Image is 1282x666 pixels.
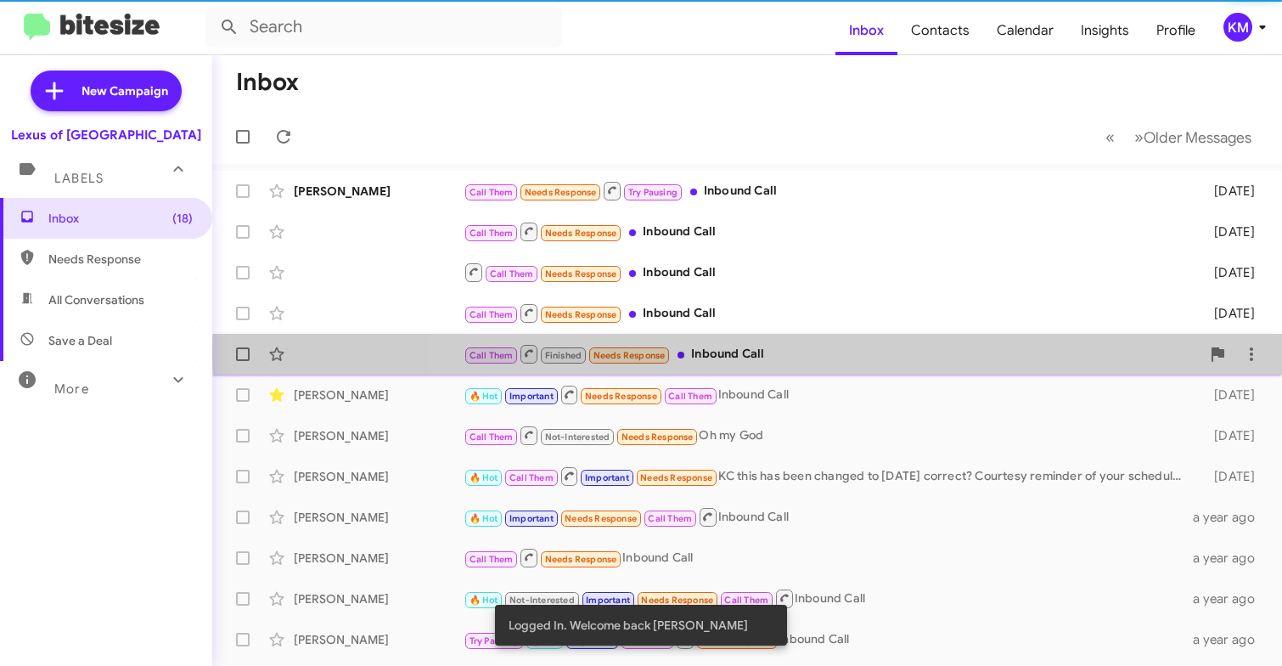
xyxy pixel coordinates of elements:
[509,617,748,634] span: Logged In. Welcome back [PERSON_NAME]
[1193,387,1268,404] div: [DATE]
[1223,13,1252,42] div: KM
[1193,631,1268,648] div: a year ago
[470,228,514,239] span: Call Them
[48,332,112,349] span: Save a Deal
[628,187,678,198] span: Try Pausing
[464,180,1193,201] div: Inbound Call
[1193,183,1268,200] div: [DATE]
[1193,223,1268,240] div: [DATE]
[294,550,464,567] div: [PERSON_NAME]
[565,513,637,524] span: Needs Response
[464,629,1193,650] div: Inbound Call
[490,268,534,279] span: Call Them
[464,547,1193,568] div: Inbound Call
[1193,427,1268,444] div: [DATE]
[464,262,1193,283] div: Inbound Call
[470,635,519,646] span: Try Pausing
[294,468,464,485] div: [PERSON_NAME]
[897,6,983,55] a: Contacts
[82,82,168,99] span: New Campaign
[545,350,582,361] span: Finished
[54,171,104,186] span: Labels
[294,509,464,526] div: [PERSON_NAME]
[470,187,514,198] span: Call Them
[464,588,1193,609] div: Inbound Call
[1193,264,1268,281] div: [DATE]
[509,472,554,483] span: Call Them
[470,350,514,361] span: Call Them
[294,590,464,607] div: [PERSON_NAME]
[1209,13,1263,42] button: KM
[1124,120,1262,155] button: Next
[48,291,144,308] span: All Conversations
[464,302,1193,324] div: Inbound Call
[1105,127,1115,148] span: «
[172,210,193,227] span: (18)
[640,472,712,483] span: Needs Response
[1096,120,1262,155] nav: Page navigation example
[585,472,629,483] span: Important
[621,432,694,443] span: Needs Response
[983,6,1067,55] a: Calendar
[470,391,498,402] span: 🔥 Hot
[294,183,464,200] div: [PERSON_NAME]
[464,221,1193,242] div: Inbound Call
[545,228,617,239] span: Needs Response
[48,251,193,268] span: Needs Response
[54,381,89,397] span: More
[294,387,464,404] div: [PERSON_NAME]
[294,427,464,444] div: [PERSON_NAME]
[48,210,193,227] span: Inbox
[1067,6,1143,55] a: Insights
[668,391,712,402] span: Call Them
[585,391,657,402] span: Needs Response
[545,309,617,320] span: Needs Response
[1143,6,1209,55] a: Profile
[236,69,299,96] h1: Inbox
[545,432,610,443] span: Not-Interested
[464,384,1193,405] div: Inbound Call
[11,127,201,144] div: Lexus of [GEOGRAPHIC_DATA]
[470,432,514,443] span: Call Them
[545,268,617,279] span: Needs Response
[464,343,1200,364] div: Inbound Call
[1193,590,1268,607] div: a year ago
[1193,468,1268,485] div: [DATE]
[31,71,182,111] a: New Campaign
[1144,128,1251,147] span: Older Messages
[464,506,1193,528] div: Inbound Call
[509,391,554,402] span: Important
[294,631,464,648] div: [PERSON_NAME]
[545,554,617,565] span: Needs Response
[464,425,1193,446] div: Oh my God
[470,513,498,524] span: 🔥 Hot
[1134,127,1144,148] span: »
[525,187,597,198] span: Needs Response
[509,513,554,524] span: Important
[464,466,1193,487] div: KC this has been changed to [DATE] correct? Courtesy reminder of your scheduled service appointme...
[470,472,498,483] span: 🔥 Hot
[205,7,562,48] input: Search
[470,309,514,320] span: Call Them
[470,595,498,606] span: 🔥 Hot
[1193,305,1268,322] div: [DATE]
[593,350,666,361] span: Needs Response
[648,513,692,524] span: Call Them
[1193,550,1268,567] div: a year ago
[470,554,514,565] span: Call Them
[1095,120,1125,155] button: Previous
[1193,509,1268,526] div: a year ago
[835,6,897,55] a: Inbox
